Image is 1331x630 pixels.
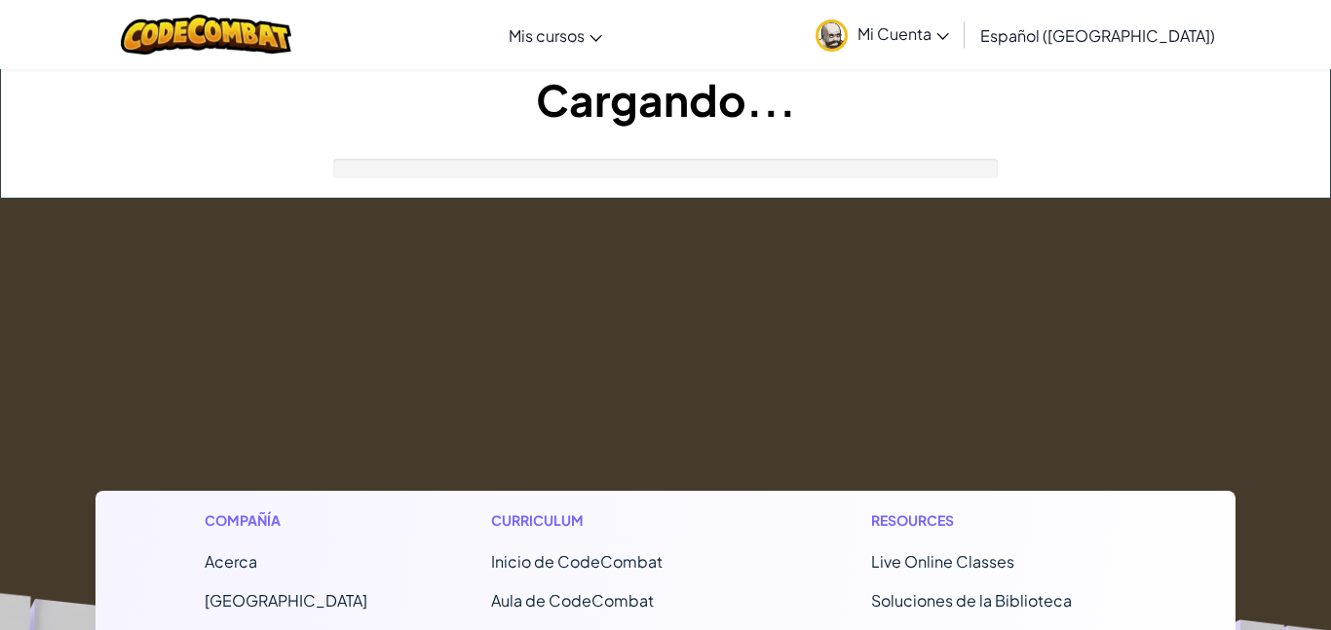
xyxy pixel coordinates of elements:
a: Aula de CodeCombat [491,590,654,611]
span: Español ([GEOGRAPHIC_DATA]) [980,25,1215,46]
img: CodeCombat logo [121,15,291,55]
a: Soluciones de la Biblioteca [871,590,1072,611]
h1: Cargando... [1,69,1330,130]
a: Acerca [205,551,257,572]
span: Mis cursos [509,25,585,46]
a: Español ([GEOGRAPHIC_DATA]) [970,9,1225,61]
h1: Compañía [205,510,367,531]
span: Mi Cuenta [857,23,949,44]
a: Mi Cuenta [806,4,959,65]
span: Inicio de CodeCombat [491,551,663,572]
h1: Resources [871,510,1127,531]
a: [GEOGRAPHIC_DATA] [205,590,367,611]
a: Live Online Classes [871,551,1014,572]
img: avatar [816,19,848,52]
a: Mis cursos [499,9,612,61]
h1: Curriculum [491,510,747,531]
